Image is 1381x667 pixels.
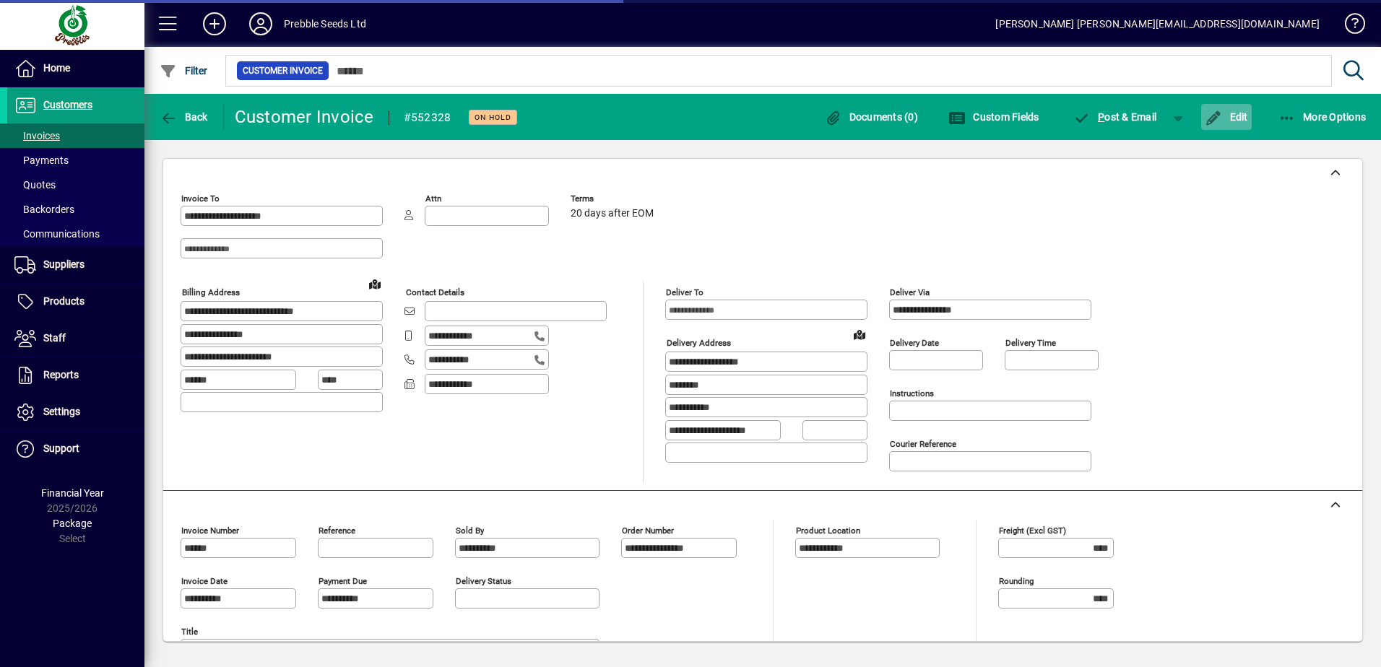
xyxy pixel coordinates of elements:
mat-label: Title [181,627,198,637]
button: Profile [238,11,284,37]
a: Staff [7,321,144,357]
span: Home [43,62,70,74]
a: Communications [7,222,144,246]
mat-label: Order number [622,526,674,536]
mat-label: Invoice number [181,526,239,536]
mat-label: Delivery time [1005,338,1056,348]
span: Settings [43,406,80,417]
button: Documents (0) [821,104,922,130]
span: Package [53,518,92,529]
span: Suppliers [43,258,85,270]
span: Back [160,111,208,123]
mat-label: Attn [425,193,441,204]
mat-label: Reference [319,526,355,536]
mat-label: Deliver via [890,287,930,297]
span: Reports [43,369,79,380]
div: [PERSON_NAME] [PERSON_NAME][EMAIL_ADDRESS][DOMAIN_NAME] [995,12,1320,35]
span: Quotes [14,179,56,191]
button: Custom Fields [945,104,1043,130]
mat-label: Courier Reference [890,439,956,449]
div: Prebble Seeds Ltd [284,12,366,35]
a: Suppliers [7,247,144,283]
mat-label: Invoice date [181,576,228,586]
a: Quotes [7,173,144,197]
a: Support [7,431,144,467]
a: Backorders [7,197,144,222]
span: Filter [160,65,208,77]
button: Filter [156,58,212,84]
span: Terms [571,194,657,204]
span: Support [43,443,79,454]
button: Back [156,104,212,130]
mat-label: Instructions [890,388,934,398]
a: Home [7,51,144,87]
mat-label: Product location [796,526,860,536]
span: Customer Invoice [243,64,323,78]
mat-label: Deliver To [666,287,704,297]
span: P [1098,111,1104,123]
mat-label: Payment due [319,576,367,586]
button: More Options [1275,104,1370,130]
a: View on map [848,323,871,346]
div: #552328 [404,106,451,129]
mat-label: Delivery status [456,576,511,586]
span: Customers [43,99,92,110]
span: Products [43,295,85,307]
span: ost & Email [1073,111,1157,123]
mat-label: Rounding [999,576,1034,586]
span: Financial Year [41,487,104,499]
a: Reports [7,357,144,393]
span: Invoices [14,130,60,141]
a: Knowledge Base [1334,3,1363,50]
span: Staff [43,332,66,344]
span: Communications [14,228,100,240]
a: Invoices [7,123,144,148]
span: 20 days after EOM [571,208,654,219]
span: Payments [14,154,69,166]
div: Customer Invoice [235,105,374,128]
mat-label: Sold by [456,526,484,536]
button: Post & Email [1066,104,1164,130]
a: Products [7,284,144,320]
a: Payments [7,148,144,173]
a: Settings [7,394,144,430]
span: More Options [1278,111,1367,123]
mat-label: Invoice To [181,193,220,204]
span: On hold [475,113,511,122]
button: Edit [1201,104,1252,130]
a: View on map [363,272,386,295]
span: Edit [1205,111,1248,123]
span: Documents (0) [824,111,918,123]
app-page-header-button: Back [144,104,224,130]
mat-label: Freight (excl GST) [999,526,1066,536]
button: Add [191,11,238,37]
mat-label: Delivery date [890,338,939,348]
span: Backorders [14,204,74,215]
span: Custom Fields [948,111,1039,123]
